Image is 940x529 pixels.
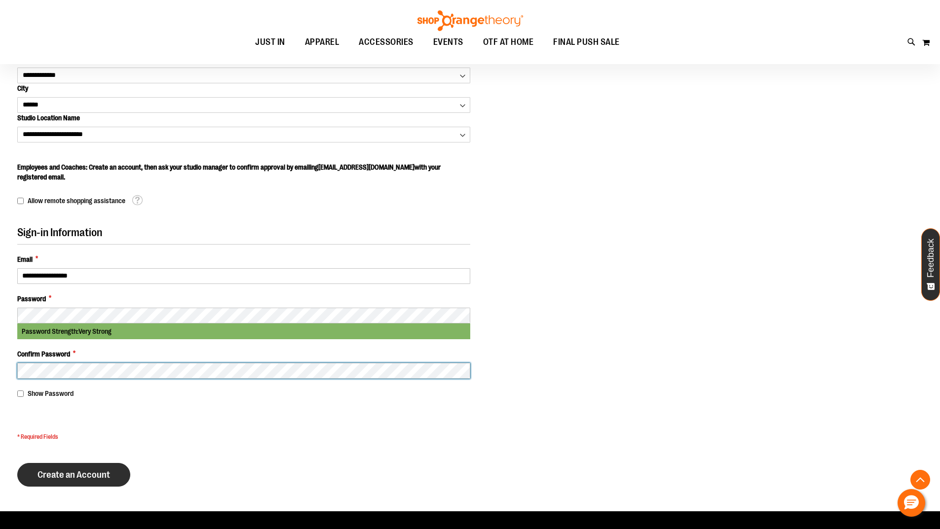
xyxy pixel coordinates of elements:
[17,114,80,122] span: Studio Location Name
[305,31,339,53] span: APPAREL
[245,31,295,54] a: JUST IN
[78,327,112,335] span: Very Strong
[433,31,463,53] span: EVENTS
[17,254,33,264] span: Email
[349,31,423,54] a: ACCESSORIES
[295,31,349,54] a: APPAREL
[926,239,936,278] span: Feedback
[17,433,470,441] span: * Required Fields
[38,469,110,480] span: Create an Account
[17,84,28,92] span: City
[28,197,125,205] span: Allow remote shopping assistance
[473,31,544,54] a: OTF AT HOME
[28,389,74,397] span: Show Password
[483,31,534,53] span: OTF AT HOME
[359,31,414,53] span: ACCESSORIES
[17,323,470,339] div: Password Strength:
[553,31,620,53] span: FINAL PUSH SALE
[17,226,102,239] span: Sign-in Information
[423,31,473,54] a: EVENTS
[416,10,525,31] img: Shop Orangetheory
[898,489,925,517] button: Hello, have a question? Let’s chat.
[255,31,285,53] span: JUST IN
[17,294,46,304] span: Password
[17,349,70,359] span: Confirm Password
[921,228,940,301] button: Feedback - Show survey
[543,31,630,54] a: FINAL PUSH SALE
[910,470,930,490] button: Back To Top
[17,163,441,181] span: Employees and Coaches: Create an account, then ask your studio manager to confirm approval by ema...
[17,463,130,487] button: Create an Account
